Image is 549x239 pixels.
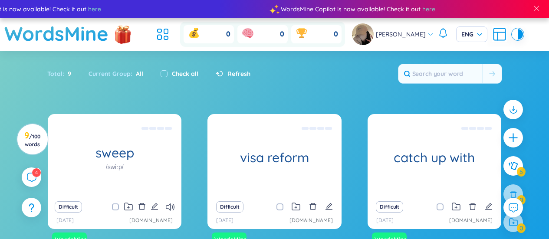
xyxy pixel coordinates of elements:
[368,150,501,165] h1: catch up with
[376,216,394,225] p: [DATE]
[151,201,158,213] button: edit
[226,29,230,39] span: 0
[309,203,317,210] span: delete
[469,201,477,213] button: delete
[325,201,333,213] button: edit
[132,70,143,78] span: All
[216,201,243,213] button: Difficult
[207,150,341,165] h1: visa reform
[469,203,477,210] span: delete
[352,23,374,45] img: avatar
[55,201,82,213] button: Difficult
[461,30,482,39] span: ENG
[325,203,333,210] span: edit
[25,133,40,147] span: / 100 words
[334,29,338,39] span: 0
[280,29,284,39] span: 0
[138,203,146,210] span: delete
[129,216,173,225] a: [DOMAIN_NAME]
[32,168,41,177] sup: 4
[172,69,198,79] label: Check all
[309,201,317,213] button: delete
[289,216,333,225] a: [DOMAIN_NAME]
[485,201,493,213] button: edit
[64,69,71,79] span: 9
[420,4,433,14] span: here
[138,201,146,213] button: delete
[151,203,158,210] span: edit
[35,169,38,176] span: 4
[56,216,74,225] p: [DATE]
[485,203,493,210] span: edit
[398,64,483,83] input: Search your word
[48,145,181,160] h1: sweep
[216,216,233,225] p: [DATE]
[80,65,152,83] div: Current Group :
[508,132,519,143] span: plus
[4,18,108,49] a: WordsMine
[23,132,42,147] h3: 9
[376,201,403,213] button: Difficult
[106,162,124,172] h1: /swiːp/
[86,4,99,14] span: here
[47,65,80,83] div: Total :
[449,216,493,225] a: [DOMAIN_NAME]
[227,69,250,79] span: Refresh
[376,29,426,39] span: [PERSON_NAME]
[114,21,131,47] img: flashSalesIcon.a7f4f837.png
[352,23,376,45] a: avatar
